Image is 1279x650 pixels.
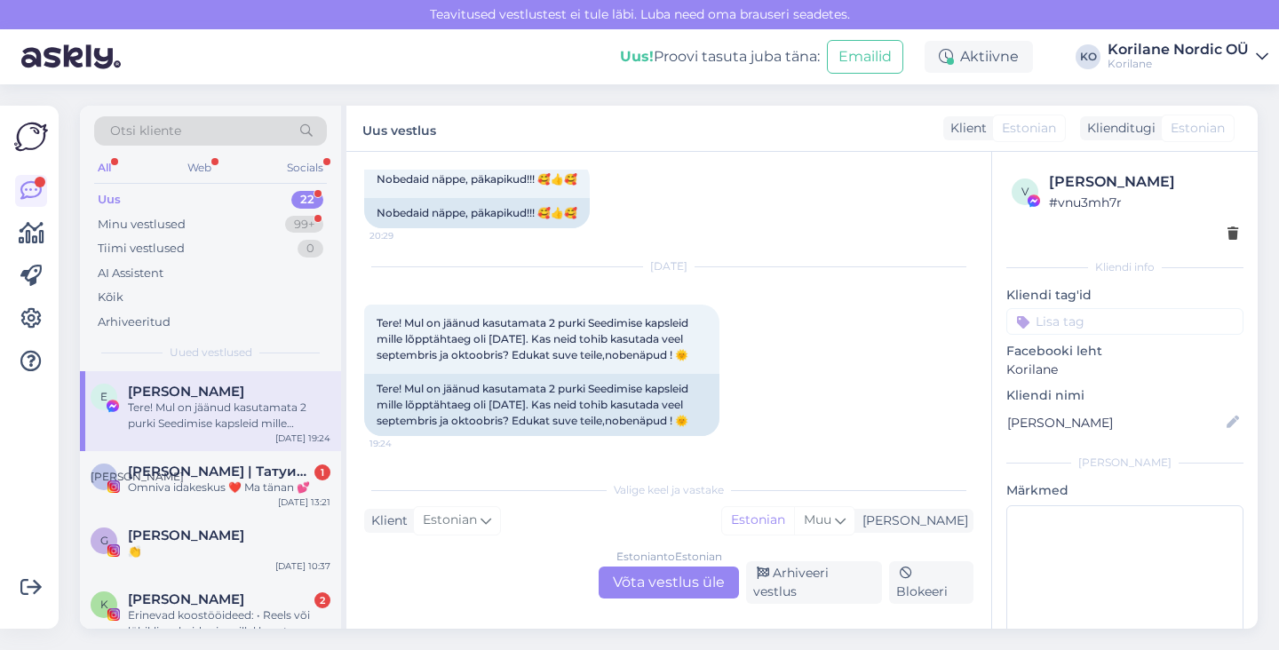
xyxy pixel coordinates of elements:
div: [DATE] 13:21 [278,495,330,509]
span: Nobedaid näppe, päkapikud!!! 🥰👍🥰 [377,172,577,186]
div: All [94,156,115,179]
span: Gertu T [128,527,244,543]
span: Otsi kliente [110,122,181,140]
span: Kristina Karu [128,591,244,607]
input: Lisa tag [1006,308,1243,335]
span: Estonian [1002,119,1056,138]
div: Korilane [1108,57,1249,71]
span: 19:24 [369,437,436,450]
div: [PERSON_NAME] [1006,455,1243,471]
div: Estonian [722,507,794,534]
div: 22 [291,191,323,209]
span: K [100,598,108,611]
div: Minu vestlused [98,216,186,234]
span: Muu [804,511,831,527]
span: [PERSON_NAME] [91,470,184,483]
div: Klient [943,119,987,138]
div: # vnu3mh7r [1049,193,1238,212]
div: Web [184,156,215,179]
div: AI Assistent [98,265,163,282]
a: Korilane Nordic OÜKorilane [1108,43,1268,71]
div: Socials [283,156,327,179]
img: Askly Logo [14,120,48,154]
div: Omniva idakeskus ❤️ Ma tänan 💕 [128,480,330,495]
div: Blokeeri [889,561,973,604]
div: Korilane Nordic OÜ [1108,43,1249,57]
div: [PERSON_NAME] [855,511,968,530]
label: Uus vestlus [362,116,436,140]
span: v [1021,185,1029,198]
div: Tere! Mul on jäänud kasutamata 2 purki Seedimise kapsleid mille lõpptähtaeg oli [DATE]. Kas neid ... [128,400,330,432]
span: Uued vestlused [170,345,252,361]
p: Facebooki leht [1006,342,1243,361]
div: Nobedaid näppe, päkapikud!!! 🥰👍🥰 [364,198,590,228]
span: 20:29 [369,229,436,242]
div: [DATE] [364,258,973,274]
div: Kliendi info [1006,259,1243,275]
div: Estonian to Estonian [616,549,722,565]
div: Uus [98,191,121,209]
p: Märkmed [1006,481,1243,500]
div: KO [1076,44,1100,69]
div: Proovi tasuta juba täna: [620,46,820,67]
p: Korilane [1006,361,1243,379]
button: Emailid [827,40,903,74]
div: Erinevad koostööideed: • Reels või lühiklipp: kuidas ja millal kasutan Korilase tooteid oma igapä... [128,607,330,639]
div: 0 [298,240,323,258]
div: 99+ [285,216,323,234]
div: Aktiivne [925,41,1033,73]
div: 1 [314,464,330,480]
span: АЛИНА | Татуированная мама, специалист по анализу рисунка [128,464,313,480]
span: E [100,390,107,403]
div: 👏 [128,543,330,559]
div: Arhiveeritud [98,313,171,331]
p: Kliendi nimi [1006,386,1243,405]
div: Tiimi vestlused [98,240,185,258]
div: Klient [364,511,408,530]
div: [PERSON_NAME] [1049,171,1238,193]
span: Estonian [423,511,477,530]
input: Lisa nimi [1007,413,1223,432]
span: Estonian [1171,119,1225,138]
b: Uus! [620,48,654,65]
span: G [100,534,108,547]
div: [DATE] 10:37 [275,559,330,573]
div: 2 [314,592,330,608]
div: Kõik [98,289,123,306]
div: [DATE] 19:24 [275,432,330,445]
div: Võta vestlus üle [599,567,739,598]
span: Elle Klein [128,384,244,400]
div: Tere! Mul on jäänud kasutamata 2 purki Seedimise kapsleid mille lõpptähtaeg oli [DATE]. Kas neid ... [364,374,719,436]
div: Klienditugi [1080,119,1156,138]
div: Arhiveeri vestlus [746,561,882,604]
div: Valige keel ja vastake [364,482,973,498]
span: Tere! Mul on jäänud kasutamata 2 purki Seedimise kapsleid mille lõpptähtaeg oli [DATE]. Kas neid ... [377,316,691,361]
p: Kliendi tag'id [1006,286,1243,305]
